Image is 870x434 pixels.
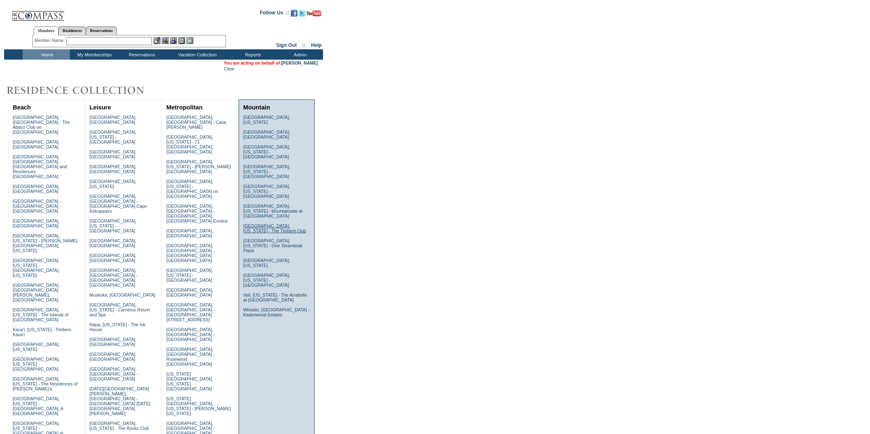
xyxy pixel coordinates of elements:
a: Subscribe to our YouTube Channel [307,12,321,17]
div: Member Name: [35,37,66,44]
a: [GEOGRAPHIC_DATA], [GEOGRAPHIC_DATA] [90,253,137,263]
img: View [162,37,169,44]
a: [GEOGRAPHIC_DATA], [US_STATE] - [PERSON_NAME][GEOGRAPHIC_DATA] [166,159,231,174]
a: [US_STATE][GEOGRAPHIC_DATA], [US_STATE] - [PERSON_NAME] [US_STATE] [166,396,231,416]
a: [GEOGRAPHIC_DATA], [US_STATE] - Carneros Resort and Spa [90,302,150,317]
td: Vacation Collection [165,49,228,60]
a: [GEOGRAPHIC_DATA], [GEOGRAPHIC_DATA] [13,218,60,228]
a: [GEOGRAPHIC_DATA], [US_STATE] - The Islands of [GEOGRAPHIC_DATA] [13,307,69,322]
a: Metropolitan [166,104,202,111]
td: Home [23,49,70,60]
a: [GEOGRAPHIC_DATA], [GEOGRAPHIC_DATA] - [GEOGRAPHIC_DATA] [GEOGRAPHIC_DATA] [90,268,138,288]
a: [GEOGRAPHIC_DATA], [US_STATE] - The Rocks Club [90,421,149,431]
td: My Memberships [70,49,117,60]
img: b_edit.gif [154,37,161,44]
a: [GEOGRAPHIC_DATA], [US_STATE] - [GEOGRAPHIC_DATA], [US_STATE] [13,258,60,278]
a: Help [311,42,322,48]
a: [GEOGRAPHIC_DATA], [US_STATE] - [GEOGRAPHIC_DATA] [243,273,290,288]
a: [GEOGRAPHIC_DATA], [GEOGRAPHIC_DATA] [90,115,137,125]
a: [GEOGRAPHIC_DATA], [US_STATE] [243,115,290,125]
td: Reservations [117,49,165,60]
a: Sign Out [276,42,297,48]
a: Napa, [US_STATE] - The Ink House [90,322,146,332]
a: [GEOGRAPHIC_DATA], [GEOGRAPHIC_DATA] [90,164,137,174]
a: [GEOGRAPHIC_DATA], [GEOGRAPHIC_DATA] - [GEOGRAPHIC_DATA] [166,327,214,342]
a: [GEOGRAPHIC_DATA], [GEOGRAPHIC_DATA] [90,238,137,248]
a: Become our fan on Facebook [291,12,298,17]
a: [PERSON_NAME] [281,60,318,65]
td: Admin [276,49,323,60]
a: [GEOGRAPHIC_DATA], [GEOGRAPHIC_DATA] [90,337,137,347]
span: You are acting on behalf of: [224,60,318,65]
a: [GEOGRAPHIC_DATA], [GEOGRAPHIC_DATA] - [GEOGRAPHIC_DATA] [90,367,138,381]
td: Reports [228,49,276,60]
a: Whistler, [GEOGRAPHIC_DATA] - Kadenwood Estates [243,307,309,317]
img: b_calculator.gif [186,37,193,44]
a: [GEOGRAPHIC_DATA], [GEOGRAPHIC_DATA] - [GEOGRAPHIC_DATA], [GEOGRAPHIC_DATA] Exotica [166,204,228,223]
a: [GEOGRAPHIC_DATA], [GEOGRAPHIC_DATA] [166,228,213,238]
a: Beach [13,104,31,111]
img: i.gif [4,12,11,13]
img: Become our fan on Facebook [291,10,298,16]
a: [GEOGRAPHIC_DATA], [US_STATE] - [GEOGRAPHIC_DATA] [90,130,137,144]
a: [GEOGRAPHIC_DATA], [US_STATE] - [GEOGRAPHIC_DATA] [243,184,290,199]
a: [DATE][GEOGRAPHIC_DATA][PERSON_NAME], [GEOGRAPHIC_DATA] - [GEOGRAPHIC_DATA] [DATE][GEOGRAPHIC_DAT... [90,386,150,416]
img: Follow us on Twitter [299,10,305,16]
a: [GEOGRAPHIC_DATA], [GEOGRAPHIC_DATA] [90,149,137,159]
span: :: [302,42,306,48]
a: [GEOGRAPHIC_DATA], [US_STATE] [13,342,60,352]
a: [GEOGRAPHIC_DATA], [US_STATE] - [PERSON_NAME][GEOGRAPHIC_DATA], [US_STATE] [13,233,77,253]
a: [US_STATE][GEOGRAPHIC_DATA], [US_STATE][GEOGRAPHIC_DATA] [166,371,213,391]
a: [GEOGRAPHIC_DATA], [GEOGRAPHIC_DATA] [243,130,290,139]
a: [GEOGRAPHIC_DATA], [US_STATE] [90,179,137,189]
a: Kaua'i, [US_STATE] - Timbers Kaua'i [13,327,71,337]
a: [GEOGRAPHIC_DATA], [US_STATE] - [GEOGRAPHIC_DATA] [243,164,290,179]
a: [GEOGRAPHIC_DATA], [US_STATE] - [GEOGRAPHIC_DATA] [166,268,213,283]
img: Compass Home [11,4,65,21]
a: [GEOGRAPHIC_DATA], [GEOGRAPHIC_DATA] - The Abaco Club on [GEOGRAPHIC_DATA] [13,115,70,135]
a: [GEOGRAPHIC_DATA], [GEOGRAPHIC_DATA] [13,184,60,194]
a: [GEOGRAPHIC_DATA], [GEOGRAPHIC_DATA] [13,139,60,149]
a: Residences [58,26,86,35]
a: [GEOGRAPHIC_DATA], [US_STATE] - [GEOGRAPHIC_DATA] on [GEOGRAPHIC_DATA] [166,179,218,199]
a: [GEOGRAPHIC_DATA], [GEOGRAPHIC_DATA] - [GEOGRAPHIC_DATA] and Residences [GEOGRAPHIC_DATA] [13,154,67,179]
a: [GEOGRAPHIC_DATA], [GEOGRAPHIC_DATA] - [GEOGRAPHIC_DATA] Cape Kidnappers [90,194,147,214]
a: [GEOGRAPHIC_DATA], [US_STATE] - [GEOGRAPHIC_DATA] [243,144,290,159]
a: [GEOGRAPHIC_DATA], [US_STATE] - Mountainside at [GEOGRAPHIC_DATA] [243,204,302,218]
a: [GEOGRAPHIC_DATA], [GEOGRAPHIC_DATA] - Casa [PERSON_NAME] [166,115,226,130]
a: [GEOGRAPHIC_DATA], [US_STATE] - [GEOGRAPHIC_DATA] [90,218,137,233]
a: [GEOGRAPHIC_DATA] - [GEOGRAPHIC_DATA] - [GEOGRAPHIC_DATA] [13,199,61,214]
a: [GEOGRAPHIC_DATA], [US_STATE] - 71 [GEOGRAPHIC_DATA], [GEOGRAPHIC_DATA] [166,135,213,154]
img: Destinations by Exclusive Resorts [4,82,165,99]
a: [GEOGRAPHIC_DATA], [GEOGRAPHIC_DATA] [90,352,137,362]
a: [GEOGRAPHIC_DATA], [US_STATE] - One Steamboat Place [243,238,302,253]
a: [GEOGRAPHIC_DATA], [US_STATE] - The Timbers Club [243,223,306,233]
a: [GEOGRAPHIC_DATA], [GEOGRAPHIC_DATA] [166,288,213,297]
img: Subscribe to our YouTube Channel [307,10,321,16]
a: Clear [224,66,235,71]
a: Leisure [90,104,111,111]
a: Members [34,26,59,35]
a: Follow us on Twitter [299,12,305,17]
a: [GEOGRAPHIC_DATA], [GEOGRAPHIC_DATA] - [GEOGRAPHIC_DATA] [GEOGRAPHIC_DATA] [166,243,214,263]
a: [GEOGRAPHIC_DATA], [US_STATE] - The Residences of [PERSON_NAME]'a [13,376,78,391]
a: [GEOGRAPHIC_DATA], [GEOGRAPHIC_DATA] - [GEOGRAPHIC_DATA][STREET_ADDRESS] [166,302,214,322]
a: [GEOGRAPHIC_DATA], [US_STATE] - [GEOGRAPHIC_DATA] [13,357,60,371]
a: [GEOGRAPHIC_DATA], [US_STATE] - [GEOGRAPHIC_DATA], A [GEOGRAPHIC_DATA] [13,396,63,416]
a: Reservations [86,26,117,35]
img: Reservations [178,37,185,44]
a: [GEOGRAPHIC_DATA], [GEOGRAPHIC_DATA] - Rosewood [GEOGRAPHIC_DATA] [166,347,214,367]
img: Impersonate [170,37,177,44]
a: [GEOGRAPHIC_DATA], [US_STATE] [243,258,290,268]
a: Vail, [US_STATE] - The Arrabelle at [GEOGRAPHIC_DATA] [243,292,307,302]
a: Mountain [243,104,270,111]
a: [GEOGRAPHIC_DATA] - [GEOGRAPHIC_DATA][PERSON_NAME], [GEOGRAPHIC_DATA] [13,283,61,302]
td: Follow Us :: [260,9,289,19]
a: Muskoka, [GEOGRAPHIC_DATA] [90,292,155,297]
